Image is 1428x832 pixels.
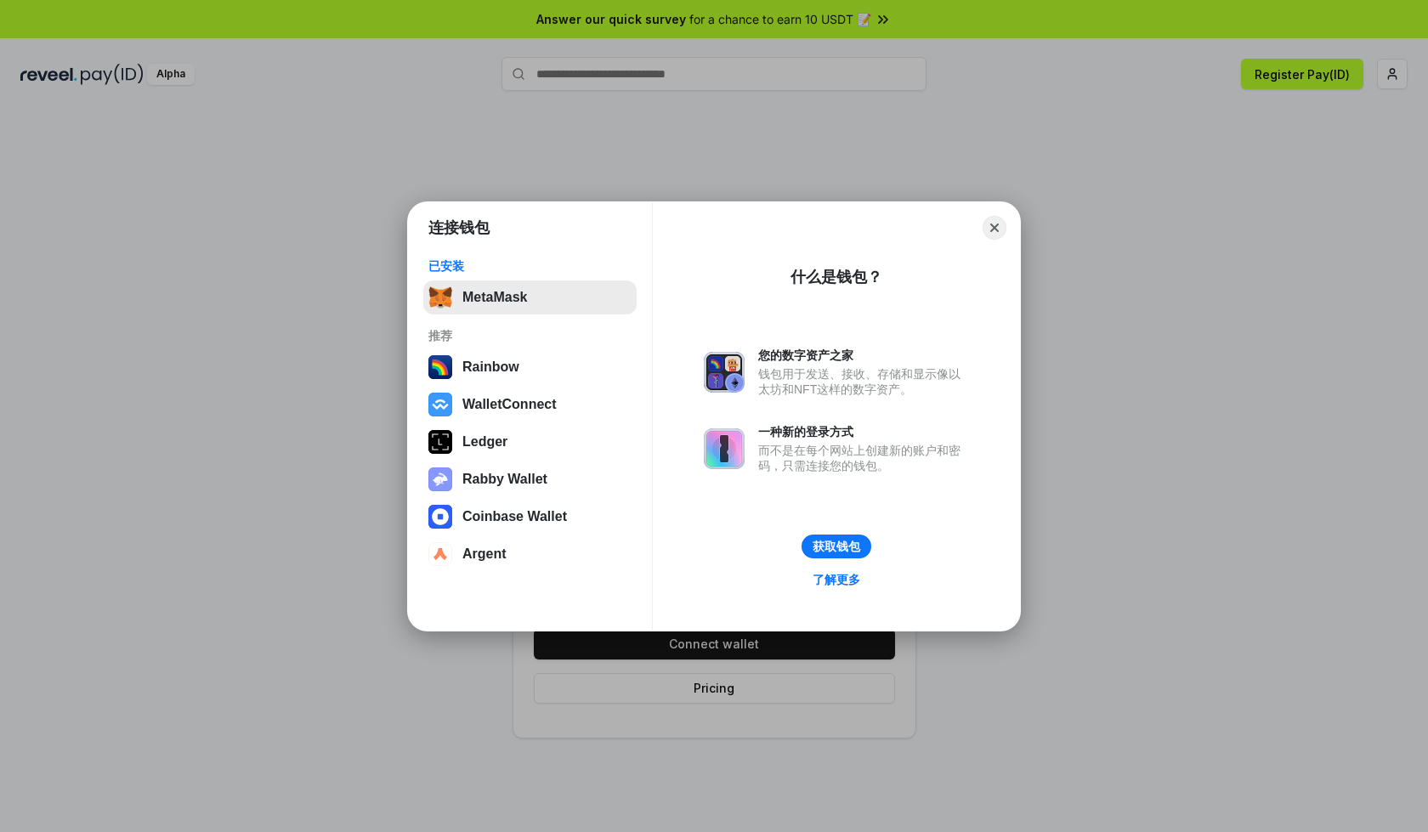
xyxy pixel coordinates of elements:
[462,397,557,412] div: WalletConnect
[758,424,969,439] div: 一种新的登录方式
[462,290,527,305] div: MetaMask
[758,443,969,473] div: 而不是在每个网站上创建新的账户和密码，只需连接您的钱包。
[983,216,1006,240] button: Close
[423,500,637,534] button: Coinbase Wallet
[428,430,452,454] img: svg+xml,%3Csvg%20xmlns%3D%22http%3A%2F%2Fwww.w3.org%2F2000%2Fsvg%22%20width%3D%2228%22%20height%3...
[423,462,637,496] button: Rabby Wallet
[462,546,507,562] div: Argent
[802,569,870,591] a: 了解更多
[758,348,969,363] div: 您的数字资产之家
[428,218,490,238] h1: 连接钱包
[790,267,882,287] div: 什么是钱包？
[462,359,519,375] div: Rainbow
[423,537,637,571] button: Argent
[423,425,637,459] button: Ledger
[428,467,452,491] img: svg+xml,%3Csvg%20xmlns%3D%22http%3A%2F%2Fwww.w3.org%2F2000%2Fsvg%22%20fill%3D%22none%22%20viewBox...
[704,352,745,393] img: svg+xml,%3Csvg%20xmlns%3D%22http%3A%2F%2Fwww.w3.org%2F2000%2Fsvg%22%20fill%3D%22none%22%20viewBox...
[423,388,637,422] button: WalletConnect
[428,286,452,309] img: svg+xml,%3Csvg%20fill%3D%22none%22%20height%3D%2233%22%20viewBox%3D%220%200%2035%2033%22%20width%...
[462,434,507,450] div: Ledger
[428,393,452,416] img: svg+xml,%3Csvg%20width%3D%2228%22%20height%3D%2228%22%20viewBox%3D%220%200%2028%2028%22%20fill%3D...
[428,355,452,379] img: svg+xml,%3Csvg%20width%3D%22120%22%20height%3D%22120%22%20viewBox%3D%220%200%20120%20120%22%20fil...
[462,472,547,487] div: Rabby Wallet
[704,428,745,469] img: svg+xml,%3Csvg%20xmlns%3D%22http%3A%2F%2Fwww.w3.org%2F2000%2Fsvg%22%20fill%3D%22none%22%20viewBox...
[428,328,632,343] div: 推荐
[423,280,637,314] button: MetaMask
[758,366,969,397] div: 钱包用于发送、接收、存储和显示像以太坊和NFT这样的数字资产。
[428,258,632,274] div: 已安装
[428,505,452,529] img: svg+xml,%3Csvg%20width%3D%2228%22%20height%3D%2228%22%20viewBox%3D%220%200%2028%2028%22%20fill%3D...
[462,509,567,524] div: Coinbase Wallet
[813,539,860,554] div: 获取钱包
[813,572,860,587] div: 了解更多
[802,535,871,558] button: 获取钱包
[423,350,637,384] button: Rainbow
[428,542,452,566] img: svg+xml,%3Csvg%20width%3D%2228%22%20height%3D%2228%22%20viewBox%3D%220%200%2028%2028%22%20fill%3D...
